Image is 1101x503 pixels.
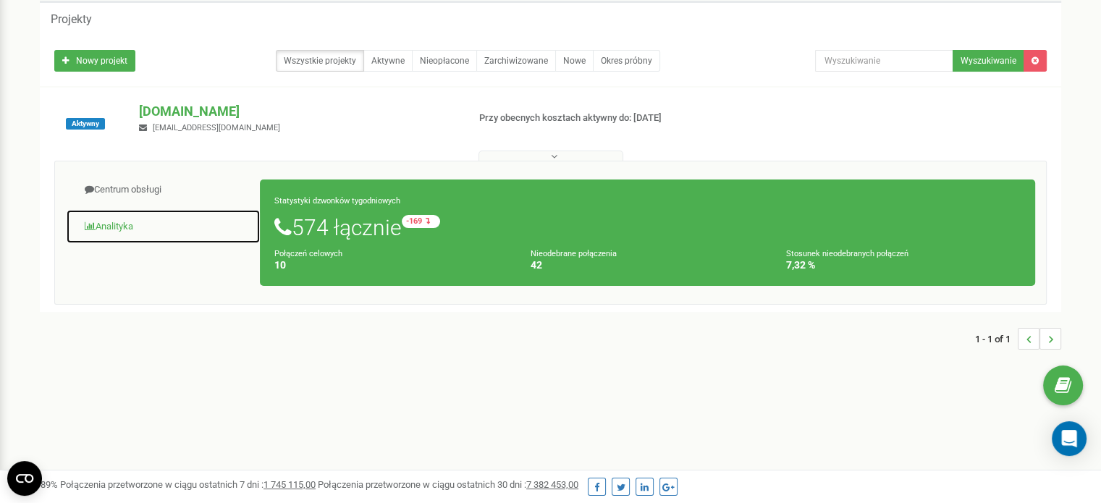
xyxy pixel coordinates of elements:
a: Zarchiwizowane [476,50,556,72]
span: 1 - 1 of 1 [975,328,1018,350]
small: Statystyki dzwonków tygodniowych [274,196,400,206]
span: Aktywny [66,118,105,130]
p: [DOMAIN_NAME] [139,102,455,121]
a: Analityka [66,209,261,245]
small: -169 [402,215,440,228]
h4: 10 [274,260,509,271]
a: Okres próbny [593,50,660,72]
u: 1 745 115,00 [263,479,316,490]
h4: 42 [531,260,765,271]
p: Przy obecnych kosztach aktywny do: [DATE] [479,111,711,125]
a: Wszystkie projekty [276,50,364,72]
span: Połączenia przetworzone w ciągu ostatnich 7 dni : [60,479,316,490]
button: Open CMP widget [7,461,42,496]
button: Wyszukiwanie [953,50,1024,72]
small: Stosunek nieodebranych połączeń [786,249,908,258]
div: Open Intercom Messenger [1052,421,1087,456]
a: Nieopłacone [412,50,477,72]
h1: 574 łącznie [274,215,1021,240]
small: Połączeń celowych [274,249,342,258]
h5: Projekty [51,13,92,26]
a: Centrum obsługi [66,172,261,208]
input: Wyszukiwanie [815,50,953,72]
a: Nowe [555,50,594,72]
nav: ... [975,313,1061,364]
h4: 7,32 % [786,260,1021,271]
a: Nowy projekt [54,50,135,72]
span: [EMAIL_ADDRESS][DOMAIN_NAME] [153,123,280,132]
a: Aktywne [363,50,413,72]
span: Połączenia przetworzone w ciągu ostatnich 30 dni : [318,479,578,490]
u: 7 382 453,00 [526,479,578,490]
small: Nieodebrane połączenia [531,249,617,258]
